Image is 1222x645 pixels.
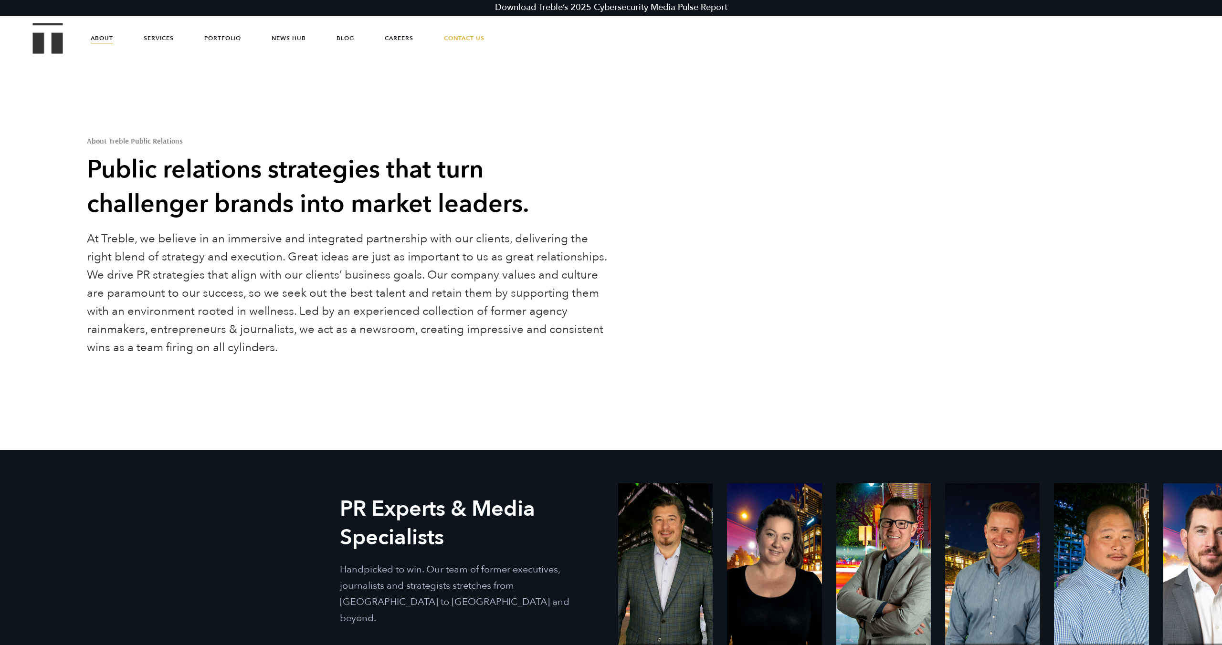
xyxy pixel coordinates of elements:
[87,230,608,357] p: At Treble, we believe in an immersive and integrated partnership with our clients, delivering the...
[337,24,354,52] a: Blog
[204,24,241,52] a: Portfolio
[144,24,174,52] a: Services
[444,24,485,52] a: Contact Us
[87,153,608,221] h2: Public relations strategies that turn challenger brands into market leaders.
[33,23,63,53] img: Treble logo
[340,562,604,626] p: Handpicked to win. Our team of former executives, journalists and strategists stretches from [GEO...
[91,24,113,52] a: About
[33,24,62,53] a: Treble Homepage
[272,24,306,52] a: News Hub
[87,137,608,145] h1: About Treble Public Relations
[385,24,413,52] a: Careers
[340,495,604,552] h2: PR Experts & Media Specialists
